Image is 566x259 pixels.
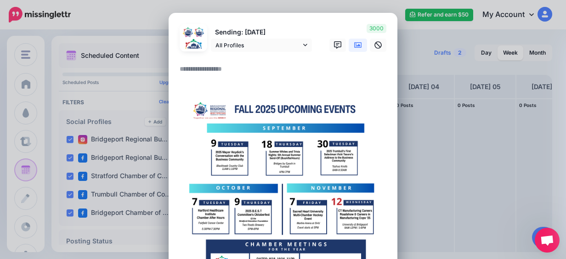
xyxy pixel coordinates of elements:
[211,39,312,52] a: All Profiles
[367,24,386,33] span: 3000
[182,38,204,60] img: 308473372_407848838198388_3303732314664761860_n-bsa150620.png
[182,27,193,38] img: 326353443_583245609911355_7624060508075186304_n-bsa150316.png
[215,40,301,50] span: All Profiles
[211,27,312,38] p: Sending: [DATE]
[193,27,204,38] img: 298917060_505120111616092_7232998024942302468_n-bsa150317.png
